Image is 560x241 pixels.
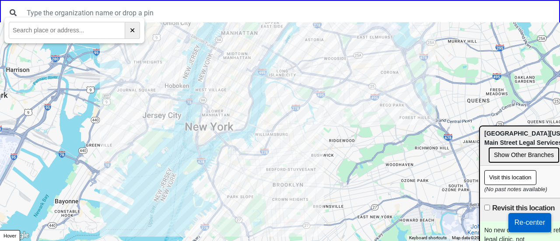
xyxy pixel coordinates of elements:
[484,170,536,185] button: Visit this location
[9,22,125,39] input: Search place or address...
[492,203,555,213] label: Revisit this location
[489,147,559,163] button: Show Other Branches
[452,235,500,240] span: Map data ©2025 Google
[508,213,551,232] button: Re-center
[21,4,556,21] input: Type the organization name or drop a pin
[484,186,547,192] i: (No past notes available)
[125,22,140,39] button: ✕
[409,235,447,241] button: Keyboard shortcuts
